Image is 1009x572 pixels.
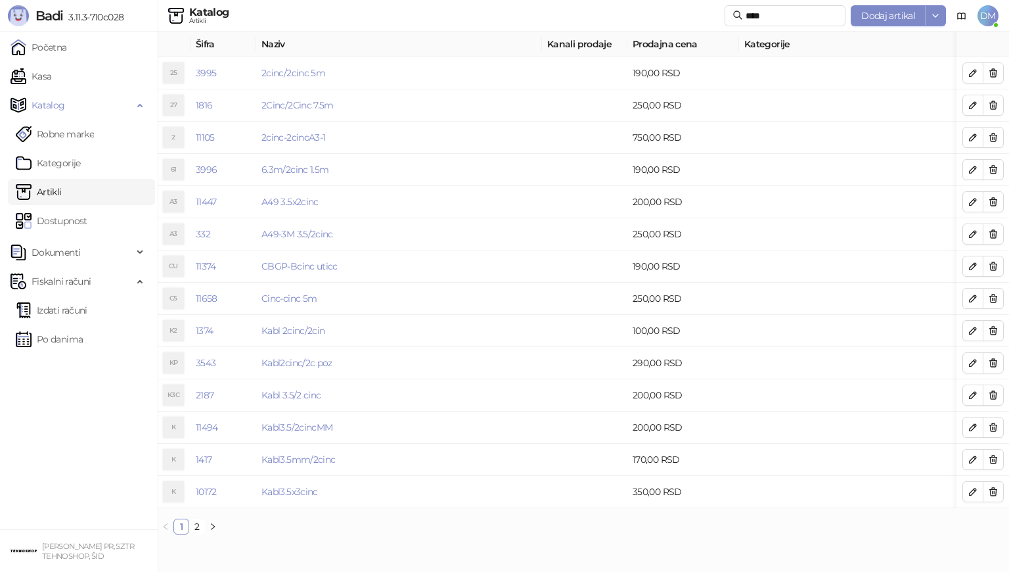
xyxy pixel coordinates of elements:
a: ArtikliArtikli [16,179,62,205]
div: K [163,417,184,438]
button: left [158,519,173,535]
img: 64x64-companyLogo-68805acf-9e22-4a20-bcb3-9756868d3d19.jpeg [11,538,37,564]
td: Kabl3.5x3cinc [256,476,542,508]
a: Kategorije [16,150,81,176]
td: 250,00 RSD [627,283,739,315]
td: 6.3m/2cinc 1.5m [256,154,542,186]
div: K [163,481,184,502]
a: 3995 [196,67,216,79]
a: Dostupnost [16,208,87,234]
a: 6.3m/2cinc 1.5m [261,164,328,176]
li: Sledeća strana [205,519,221,535]
a: Početna [11,34,67,60]
a: 2cinc/2cinc 5m [261,67,325,79]
span: DM [977,5,998,26]
div: 25 [163,62,184,83]
a: 1816 [196,99,212,111]
a: 1417 [196,454,212,465]
td: Kabl2cinc/2c poz [256,347,542,379]
td: CBGP-Bcinc uticc [256,250,542,283]
div: A3 [163,224,184,245]
li: Prethodna strana [158,519,173,535]
button: Dodaj artikal [851,5,926,26]
td: 250,00 RSD [627,89,739,122]
div: 2 [163,127,184,148]
td: A49-3M 3.5/2cinc [256,218,542,250]
span: left [162,523,169,531]
a: 11658 [196,293,217,304]
a: 3543 [196,357,215,369]
td: 350,00 RSD [627,476,739,508]
div: Artikli [189,18,229,24]
a: 2 [190,519,204,534]
a: Robne marke [16,121,94,147]
span: Kategorije [744,37,1006,51]
a: CBGP-Bcinc uticc [261,260,338,272]
a: A49 3.5x2cinc [261,196,319,208]
a: 2cinc-2cincA3-1 [261,131,325,143]
td: 200,00 RSD [627,412,739,444]
span: Fiskalni računi [32,268,91,295]
a: 1374 [196,325,213,337]
a: 1 [174,519,189,534]
div: C5 [163,288,184,309]
td: 2cinc/2cinc 5m [256,57,542,89]
img: Artikli [168,8,184,24]
a: 11494 [196,421,218,433]
td: Kabl 2cinc/2cin [256,315,542,347]
div: A3 [163,191,184,212]
div: KP [163,352,184,373]
td: 190,00 RSD [627,57,739,89]
a: 11374 [196,260,216,272]
td: 200,00 RSD [627,186,739,218]
a: Kabl3.5mm/2cinc [261,454,335,465]
div: 61 [163,159,184,180]
a: 11447 [196,196,217,208]
span: 3.11.3-710c028 [63,11,123,23]
a: Kabl3.5x3cinc [261,486,318,498]
th: Naziv [256,32,542,57]
a: 3996 [196,164,217,176]
td: 250,00 RSD [627,218,739,250]
td: Cinc-cinc 5m [256,283,542,315]
td: 290,00 RSD [627,347,739,379]
img: Logo [8,5,29,26]
div: K2 [163,320,184,341]
a: Izdati računi [16,297,87,323]
a: A49-3M 3.5/2cinc [261,228,333,240]
a: Kabl3.5/2cincMM [261,421,332,433]
div: K [163,449,184,470]
th: Prodajna cena [627,32,739,57]
a: 11105 [196,131,215,143]
div: 27 [163,95,184,116]
a: Kasa [11,63,51,89]
a: 2187 [196,389,213,401]
td: 2Cinc/2Cinc 7.5m [256,89,542,122]
a: 10172 [196,486,217,498]
li: 2 [189,519,205,535]
td: 190,00 RSD [627,154,739,186]
td: Kabl 3.5/2 cinc [256,379,542,412]
td: 170,00 RSD [627,444,739,476]
a: Cinc-cinc 5m [261,293,317,304]
a: 2Cinc/2Cinc 7.5m [261,99,334,111]
a: Kabl 2cinc/2cin [261,325,325,337]
span: Dokumenti [32,239,80,266]
td: 200,00 RSD [627,379,739,412]
a: Kabl 3.5/2 cinc [261,389,321,401]
span: right [209,523,217,531]
span: Katalog [32,92,65,118]
a: 332 [196,228,210,240]
a: Dokumentacija [951,5,972,26]
td: Kabl3.5mm/2cinc [256,444,542,476]
div: CU [163,256,184,277]
div: Katalog [189,7,229,18]
td: A49 3.5x2cinc [256,186,542,218]
span: Badi [35,8,63,24]
small: [PERSON_NAME] PR, SZTR TEHNOSHOP, ŠID [42,542,134,561]
td: 100,00 RSD [627,315,739,347]
td: 190,00 RSD [627,250,739,283]
div: K3C [163,385,184,406]
button: right [205,519,221,535]
td: 2cinc-2cincA3-1 [256,122,542,154]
